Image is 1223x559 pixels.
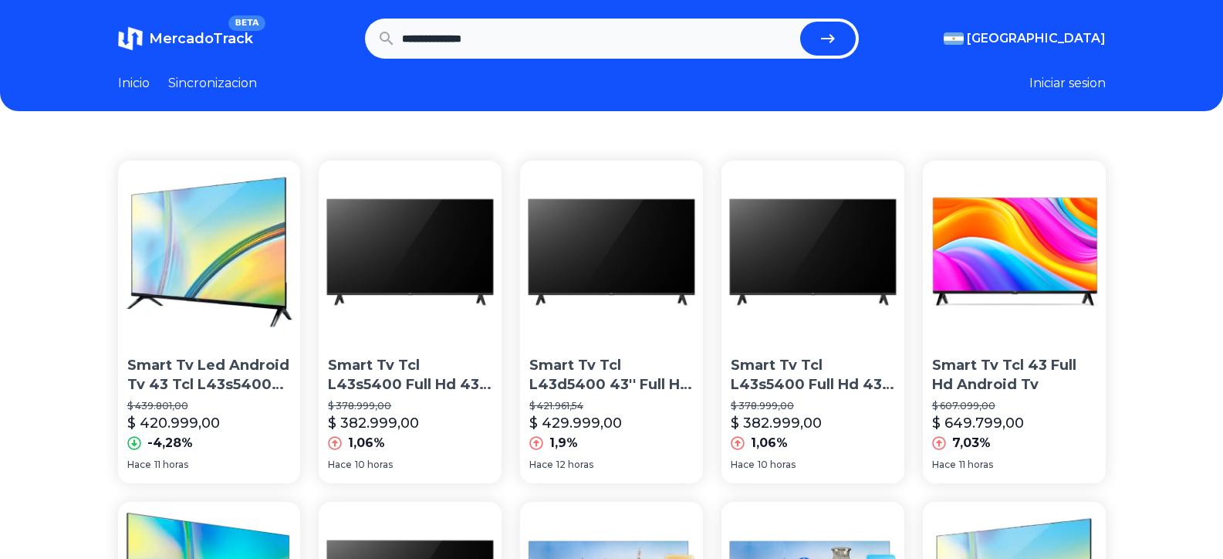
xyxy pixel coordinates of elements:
[758,459,796,471] span: 10 horas
[147,434,193,452] p: -4,28%
[529,412,622,434] p: $ 429.999,00
[118,161,301,483] a: Smart Tv Led Android Tv 43 Tcl L43s5400 Fhd Quad Core WifiSmart Tv Led Android Tv 43 Tcl L43s5400...
[127,356,292,395] p: Smart Tv Led Android Tv 43 Tcl L43s5400 Fhd Quad Core Wifi
[355,459,393,471] span: 10 horas
[932,400,1096,412] p: $ 607.099,00
[731,356,895,395] p: Smart Tv Tcl L43s5400 Full Hd 43 Pulgadas Android Tv Google
[328,356,492,395] p: Smart Tv Tcl L43s5400 Full Hd 43 Pulgadas Android Tv Google Assistant Negro
[944,29,1106,48] button: [GEOGRAPHIC_DATA]
[932,459,956,471] span: Hace
[328,459,352,471] span: Hace
[118,161,301,344] img: Smart Tv Led Android Tv 43 Tcl L43s5400 Fhd Quad Core Wifi
[952,434,991,452] p: 7,03%
[1029,74,1106,93] button: Iniciar sesion
[731,412,822,434] p: $ 382.999,00
[731,459,755,471] span: Hace
[549,434,578,452] p: 1,9%
[118,26,253,51] a: MercadoTrackBETA
[923,161,1106,344] img: Smart Tv Tcl 43 Full Hd Android Tv
[118,26,143,51] img: MercadoTrack
[529,459,553,471] span: Hace
[149,30,253,47] span: MercadoTrack
[520,161,703,344] img: Smart Tv Tcl L43d5400 43'' Full Hd Led
[520,161,703,483] a: Smart Tv Tcl L43d5400 43'' Full Hd LedSmart Tv Tcl L43d5400 43'' Full Hd Led$ 421.961,54$ 429.999...
[923,161,1106,483] a: Smart Tv Tcl 43 Full Hd Android TvSmart Tv Tcl 43 Full Hd Android Tv$ 607.099,00$ 649.799,007,03%...
[319,161,502,344] img: Smart Tv Tcl L43s5400 Full Hd 43 Pulgadas Android Tv Google Assistant Negro
[118,74,150,93] a: Inicio
[959,459,993,471] span: 11 horas
[556,459,593,471] span: 12 horas
[529,356,694,395] p: Smart Tv Tcl L43d5400 43'' Full Hd Led
[127,459,151,471] span: Hace
[328,400,492,412] p: $ 378.999,00
[944,32,964,45] img: Argentina
[319,161,502,483] a: Smart Tv Tcl L43s5400 Full Hd 43 Pulgadas Android Tv Google Assistant NegroSmart Tv Tcl L43s5400 ...
[328,412,419,434] p: $ 382.999,00
[967,29,1106,48] span: [GEOGRAPHIC_DATA]
[168,74,257,93] a: Sincronizacion
[127,412,220,434] p: $ 420.999,00
[228,15,265,31] span: BETA
[348,434,385,452] p: 1,06%
[932,412,1024,434] p: $ 649.799,00
[529,400,694,412] p: $ 421.961,54
[932,356,1096,395] p: Smart Tv Tcl 43 Full Hd Android Tv
[154,459,188,471] span: 11 horas
[731,400,895,412] p: $ 378.999,00
[127,400,292,412] p: $ 439.801,00
[721,161,904,344] img: Smart Tv Tcl L43s5400 Full Hd 43 Pulgadas Android Tv Google
[721,161,904,483] a: Smart Tv Tcl L43s5400 Full Hd 43 Pulgadas Android Tv GoogleSmart Tv Tcl L43s5400 Full Hd 43 Pulga...
[751,434,788,452] p: 1,06%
